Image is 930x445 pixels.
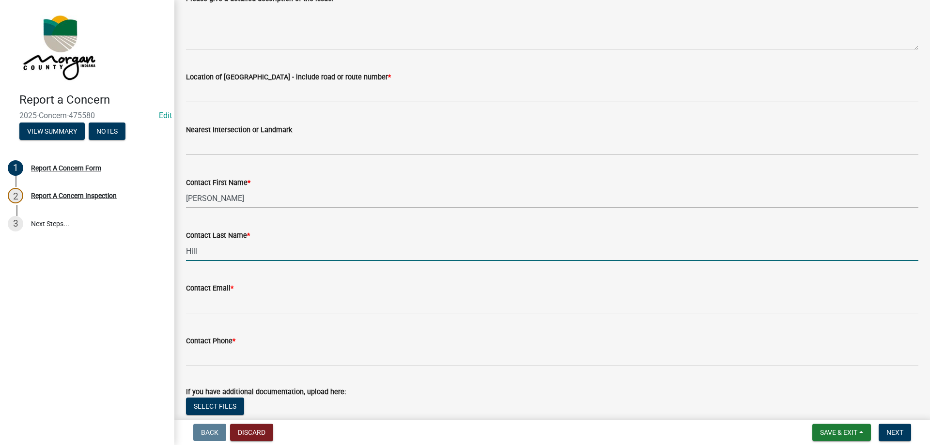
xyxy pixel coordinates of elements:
span: 2025-Concern-475580 [19,111,155,120]
div: 2 [8,188,23,203]
button: Notes [89,123,125,140]
wm-modal-confirm: Notes [89,128,125,136]
span: Save & Exit [820,429,857,436]
button: Discard [230,424,273,441]
label: Nearest Intersection or Landmark [186,127,292,134]
h4: Report a Concern [19,93,167,107]
a: Edit [159,111,172,120]
div: 1 [8,160,23,176]
wm-modal-confirm: Edit Application Number [159,111,172,120]
div: 3 [8,216,23,231]
label: Contact Last Name [186,232,250,239]
button: View Summary [19,123,85,140]
label: Contact First Name [186,180,250,186]
button: Next [879,424,911,441]
button: Select files [186,398,244,415]
button: Save & Exit [812,424,871,441]
span: Next [886,429,903,436]
wm-modal-confirm: Summary [19,128,85,136]
label: Contact Phone [186,338,235,345]
button: Back [193,424,226,441]
label: Contact Email [186,285,233,292]
div: Report A Concern Inspection [31,192,117,199]
div: Report A Concern Form [31,165,101,171]
label: If you have additional documentation, upload here: [186,389,346,396]
img: Morgan County, Indiana [19,10,97,83]
label: Location of [GEOGRAPHIC_DATA] - include road or route number [186,74,391,81]
span: Back [201,429,218,436]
